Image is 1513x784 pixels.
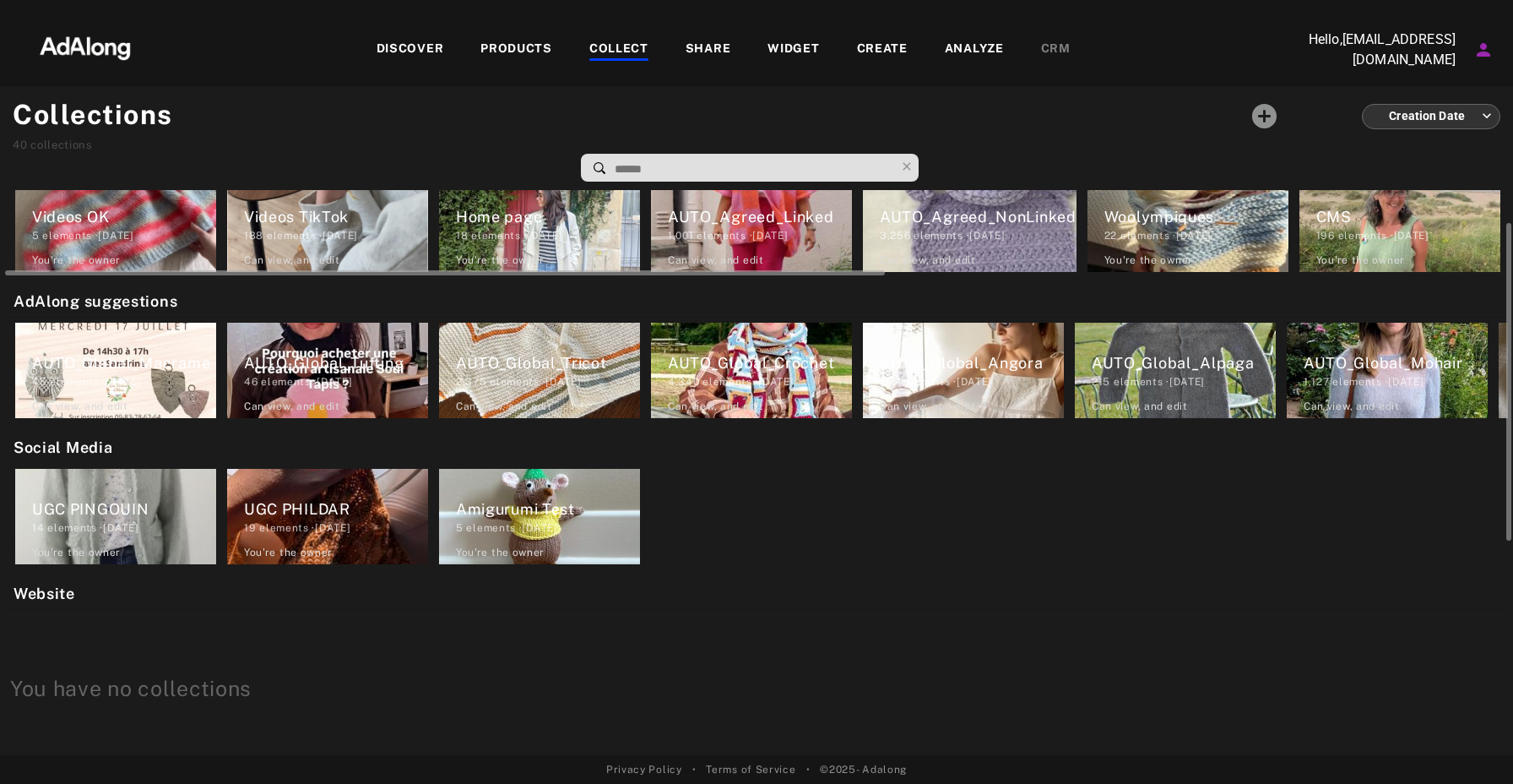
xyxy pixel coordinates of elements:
span: © 2025 - Adalong [820,762,907,777]
h2: AdAlong suggestions [14,290,1508,313]
div: elements · [DATE] [456,374,640,389]
div: AUTO_Global_Alpaga [1092,351,1276,374]
div: AUTO_Global_Angora [880,351,1064,374]
div: CMS [1316,205,1500,228]
div: Can view , and edit [244,253,340,268]
div: Can view , and edit [244,399,340,414]
div: You're the owner [456,545,545,560]
div: elements · [DATE] [1104,228,1288,243]
div: UGC PHILDAR19 elements ·[DATE]You're the owner [222,464,433,569]
span: 4,340 [668,376,700,388]
div: Videos OK [32,205,216,228]
span: 1,127 [1304,376,1330,388]
div: AUTO_Global_Tufting [244,351,428,374]
span: 18 [456,230,468,242]
span: 5 [32,230,40,242]
span: 40 [13,139,27,151]
button: Account settings [1469,35,1498,64]
div: WIDGET [767,40,819,60]
div: CRM [1041,40,1071,60]
div: Can view , and edit [668,399,764,414]
div: Can view , and edit [880,253,976,268]
div: AUTO_Global_Macrame [32,351,216,374]
div: AUTO_Global_Mohair1,127 elements ·[DATE]Can view, and edit [1282,318,1493,423]
div: Creation Date [1377,94,1492,139]
span: 196 [1316,230,1335,242]
h1: Collections [13,95,173,135]
div: AUTO_Agreed_Linked1,001 elements ·[DATE]Can view, and edit [646,171,857,277]
div: Can view , and edit [1092,399,1188,414]
a: Privacy Policy [606,762,682,777]
div: Amigurumi Test5 elements ·[DATE]You're the owner [434,464,645,569]
div: Can view , and edit [32,399,128,414]
span: 188 [244,230,263,242]
a: Terms of Service [706,762,795,777]
div: AUTO_Global_Crochet4,340 elements ·[DATE]Can view, and edit [646,318,857,423]
div: elements · [DATE] [880,374,1064,389]
h2: Website [14,582,1508,605]
div: AUTO_Global_Tufting46 elements ·[DATE]Can view, and edit [222,318,433,423]
div: UGC PINGOUIN14 elements ·[DATE]You're the owner [10,464,221,569]
div: SHARE [686,40,731,60]
div: CREATE [857,40,908,60]
div: Videos TikTok [244,205,428,228]
span: 22 [1104,230,1117,242]
span: 5 [456,522,464,534]
div: PRODUCTS [480,40,552,60]
h2: Social Media [14,436,1508,459]
div: elements · [DATE] [668,374,852,389]
div: elements · [DATE] [244,374,428,389]
button: Add a collecton [1243,95,1286,138]
span: 14 [32,522,44,534]
div: Can view , and edit [456,399,552,414]
iframe: Chat Widget [1429,703,1513,784]
span: 215 [1092,376,1110,388]
div: Home page18 elements ·[DATE]You're the owner [434,171,645,277]
div: Can view , and edit [1304,399,1400,414]
div: Amigurumi Test [456,498,640,520]
div: elements · [DATE] [32,520,216,536]
div: ANALYZE [945,40,1004,60]
div: AUTO_Global_Macrame45 elements ·[DATE]Can view, and edit [10,318,221,423]
p: Hello, [EMAIL_ADDRESS][DOMAIN_NAME] [1287,30,1456,70]
div: You're the owner [1104,253,1193,268]
div: AUTO_Global_Mohair [1304,351,1488,374]
div: UGC PHILDAR [244,498,428,520]
div: elements · [DATE] [244,520,428,536]
div: elements · [DATE] [32,228,216,243]
div: AUTO_Agreed_Linked [668,205,852,228]
div: Home page [456,205,640,228]
div: AUTO_Global_Angora106 elements ·[DATE]Can view, and edit [858,318,1069,423]
span: 46 [244,376,258,388]
div: Widget de chat [1429,703,1513,784]
div: You're the owner [244,545,333,560]
div: Videos TikTok188 elements ·[DATE]Can view, and edit [222,171,433,277]
div: elements · [DATE] [32,374,216,389]
div: UGC PINGOUIN [32,498,216,520]
div: You're the owner [32,253,121,268]
div: elements · [DATE] [456,228,640,243]
div: CMS196 elements ·[DATE]You're the owner [1294,171,1505,277]
div: AUTO_Global_Tricot2,375 elements ·[DATE]Can view, and edit [434,318,645,423]
div: You're the owner [32,545,121,560]
div: Woolympiques [1104,205,1288,228]
span: 1,001 [668,230,694,242]
div: elements · [DATE] [1304,374,1488,389]
div: elements · [DATE] [456,520,640,536]
div: AUTO_Global_Crochet [668,351,852,374]
div: AUTO_Global_Tricot [456,351,640,374]
span: 2,375 [456,376,487,388]
span: 106 [880,376,897,388]
div: Can view , and edit [668,253,764,268]
span: 3,256 [880,230,911,242]
div: You're the owner [1316,253,1405,268]
div: elements · [DATE] [1316,228,1500,243]
span: 19 [244,522,256,534]
div: collections [13,137,173,154]
div: AUTO_Agreed_NonLinked3,256 elements ·[DATE]Can view, and edit [858,171,1082,277]
span: • [692,762,697,777]
div: AUTO_Agreed_NonLinked [880,205,1076,228]
div: DISCOVER [377,40,444,60]
div: elements · [DATE] [244,228,428,243]
div: COLLECT [589,40,648,60]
